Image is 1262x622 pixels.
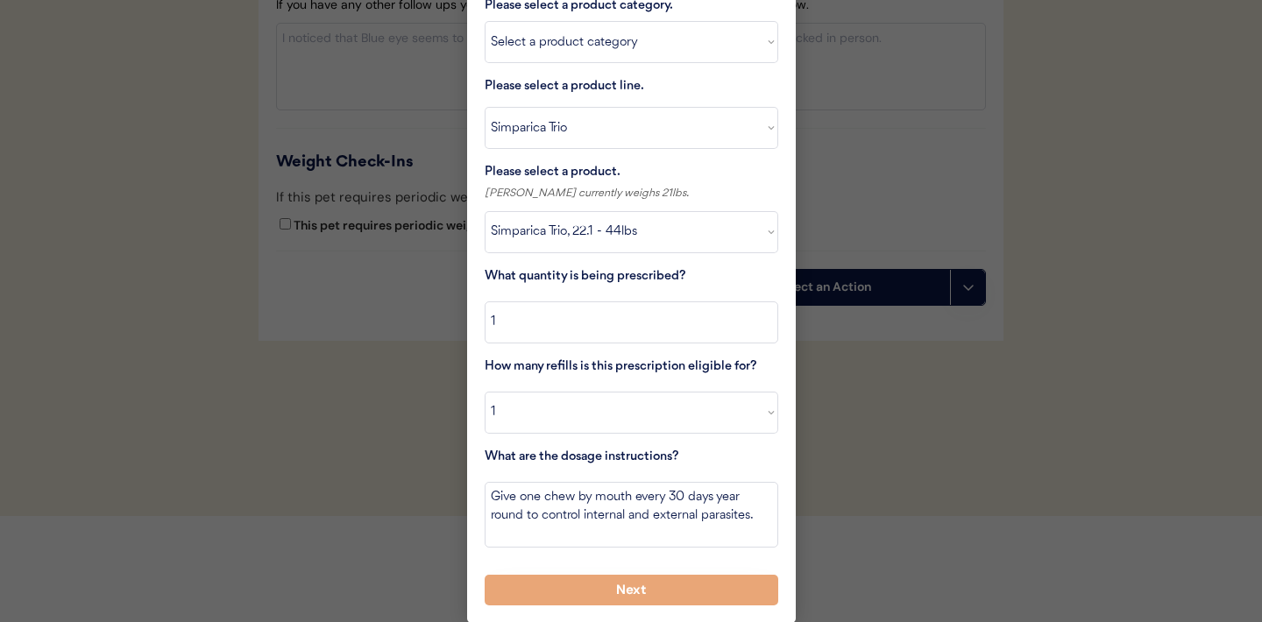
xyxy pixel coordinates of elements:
[485,575,778,605] button: Next
[485,266,778,288] div: What quantity is being prescribed?
[485,184,778,202] div: [PERSON_NAME] currently weighs 21lbs.
[485,76,660,98] div: Please select a product line.
[485,162,778,184] div: Please select a product.
[485,447,778,469] div: What are the dosage instructions?
[485,357,778,378] div: How many refills is this prescription eligible for?
[485,301,778,343] input: Enter a number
